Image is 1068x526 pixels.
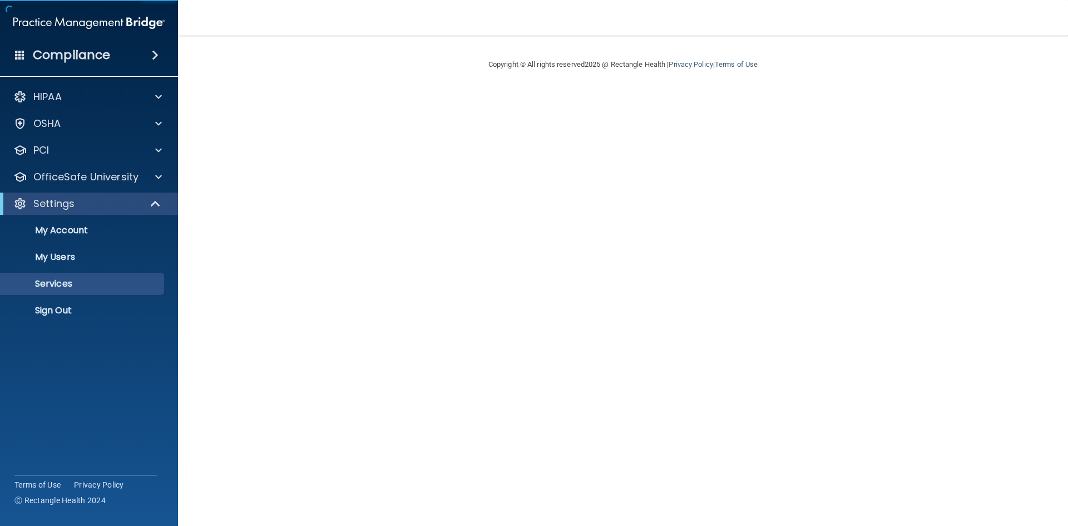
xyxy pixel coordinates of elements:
p: My Account [7,225,159,236]
p: HIPAA [33,90,62,104]
p: OfficeSafe University [33,170,139,184]
p: OSHA [33,117,61,130]
p: Settings [33,197,75,210]
div: Copyright © All rights reserved 2025 @ Rectangle Health | | [420,47,826,82]
a: PCI [13,144,162,157]
p: Sign Out [7,305,159,316]
span: Ⓒ Rectangle Health 2024 [14,495,106,506]
a: Terms of Use [715,60,758,68]
h4: Compliance [33,47,110,63]
a: HIPAA [13,90,162,104]
p: My Users [7,252,159,263]
img: PMB logo [13,12,165,34]
a: OSHA [13,117,162,130]
a: Privacy Policy [669,60,713,68]
a: Settings [13,197,161,210]
a: Privacy Policy [74,479,124,490]
p: Services [7,278,159,289]
a: Terms of Use [14,479,61,490]
p: PCI [33,144,49,157]
a: OfficeSafe University [13,170,162,184]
